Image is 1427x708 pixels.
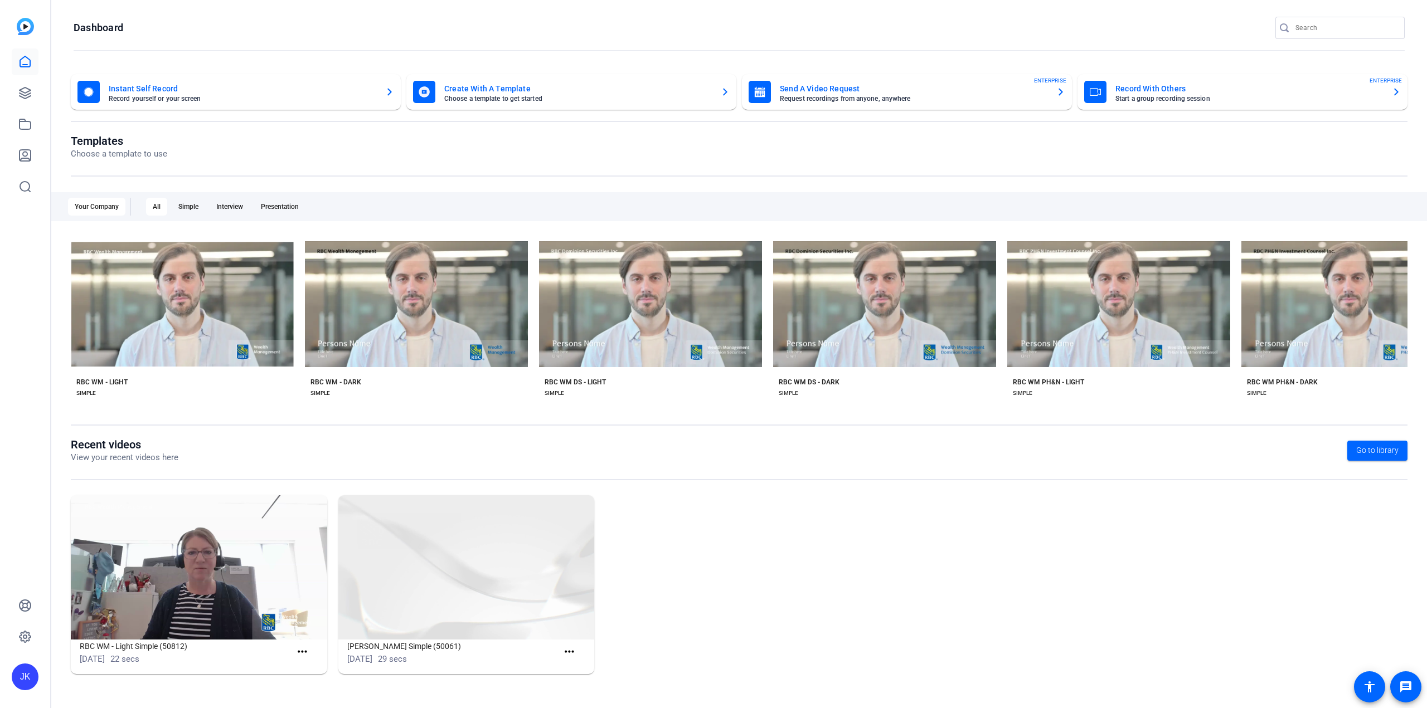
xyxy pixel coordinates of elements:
mat-icon: more_horiz [295,645,309,659]
mat-card-subtitle: Choose a template to get started [444,95,712,102]
mat-card-subtitle: Record yourself or your screen [109,95,376,102]
h1: Templates [71,134,167,148]
mat-icon: accessibility [1363,680,1376,694]
mat-card-subtitle: Start a group recording session [1115,95,1383,102]
mat-icon: more_horiz [562,645,576,659]
button: Record With OthersStart a group recording sessionENTERPRISE [1077,74,1407,110]
span: [DATE] [347,654,372,664]
span: 22 secs [110,654,139,664]
div: JK [12,663,38,690]
mat-card-title: Create With A Template [444,82,712,95]
div: All [146,198,167,216]
div: Simple [172,198,205,216]
div: RBC WM - LIGHT [76,378,128,387]
p: Choose a template to use [71,148,167,160]
mat-card-title: Instant Self Record [109,82,376,95]
div: SIMPLE [76,389,96,398]
div: SIMPLE [310,389,330,398]
div: RBC WM PH&N - DARK [1247,378,1318,387]
div: Presentation [254,198,305,216]
div: Your Company [68,198,125,216]
div: RBC WM DS - LIGHT [545,378,606,387]
mat-card-subtitle: Request recordings from anyone, anywhere [780,95,1047,102]
div: RBC WM DS - DARK [779,378,839,387]
img: Matti Simple (50061) [338,495,595,639]
h1: RBC WM - Light Simple (50812) [80,639,291,653]
span: [DATE] [80,654,105,664]
h1: Recent videos [71,438,178,451]
button: Instant Self RecordRecord yourself or your screen [71,74,401,110]
img: RBC WM - Light Simple (50812) [71,495,327,639]
input: Search [1295,21,1396,35]
div: SIMPLE [779,389,798,398]
mat-icon: message [1399,680,1413,694]
p: View your recent videos here [71,451,178,464]
mat-card-title: Record With Others [1115,82,1383,95]
img: blue-gradient.svg [17,18,34,35]
button: Send A Video RequestRequest recordings from anyone, anywhereENTERPRISE [742,74,1072,110]
span: ENTERPRISE [1370,76,1402,85]
mat-card-title: Send A Video Request [780,82,1047,95]
div: RBC WM - DARK [310,378,361,387]
span: Go to library [1356,445,1399,456]
div: Interview [210,198,250,216]
div: SIMPLE [1247,389,1266,398]
button: Create With A TemplateChoose a template to get started [406,74,736,110]
div: SIMPLE [545,389,564,398]
div: RBC WM PH&N - LIGHT [1013,378,1084,387]
h1: Dashboard [74,21,123,35]
a: Go to library [1347,441,1407,461]
h1: [PERSON_NAME] Simple (50061) [347,639,559,653]
div: SIMPLE [1013,389,1032,398]
span: ENTERPRISE [1034,76,1066,85]
span: 29 secs [378,654,407,664]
